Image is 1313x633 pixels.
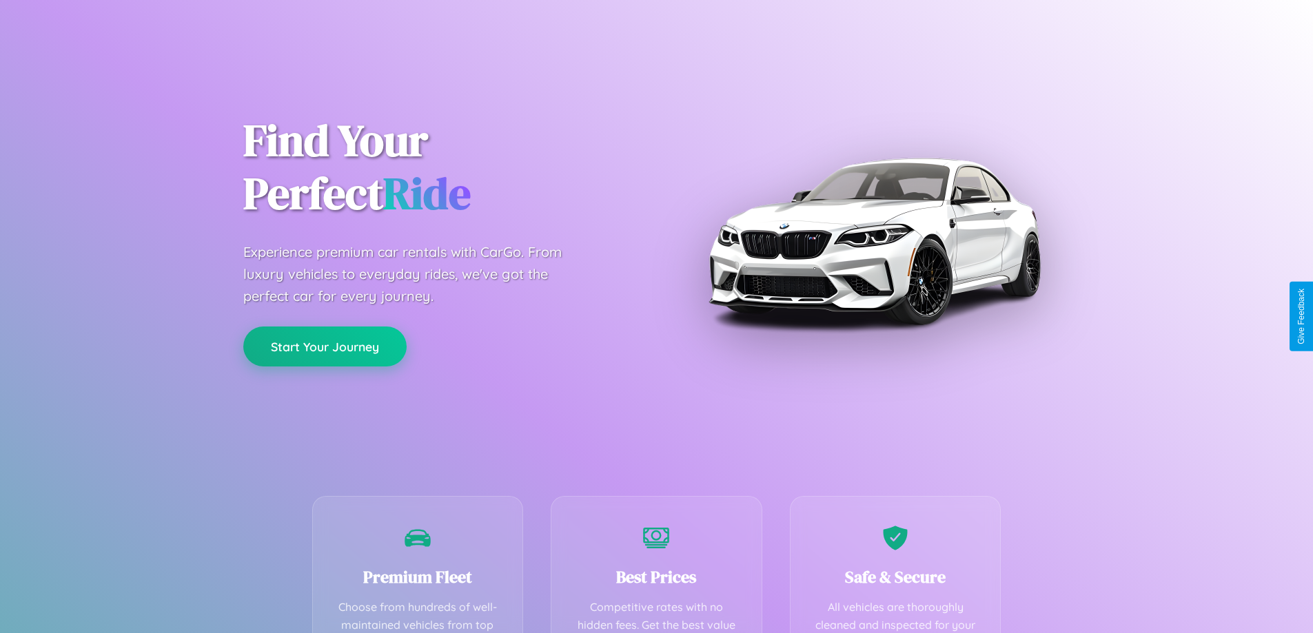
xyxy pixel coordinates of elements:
h3: Best Prices [572,565,741,588]
span: Ride [383,163,471,223]
p: Experience premium car rentals with CarGo. From luxury vehicles to everyday rides, we've got the ... [243,241,588,307]
div: Give Feedback [1296,289,1306,344]
h3: Premium Fleet [334,565,502,588]
img: Premium BMW car rental vehicle [702,69,1046,413]
h3: Safe & Secure [811,565,980,588]
button: Start Your Journey [243,326,407,366]
h1: Find Your Perfect [243,114,636,220]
